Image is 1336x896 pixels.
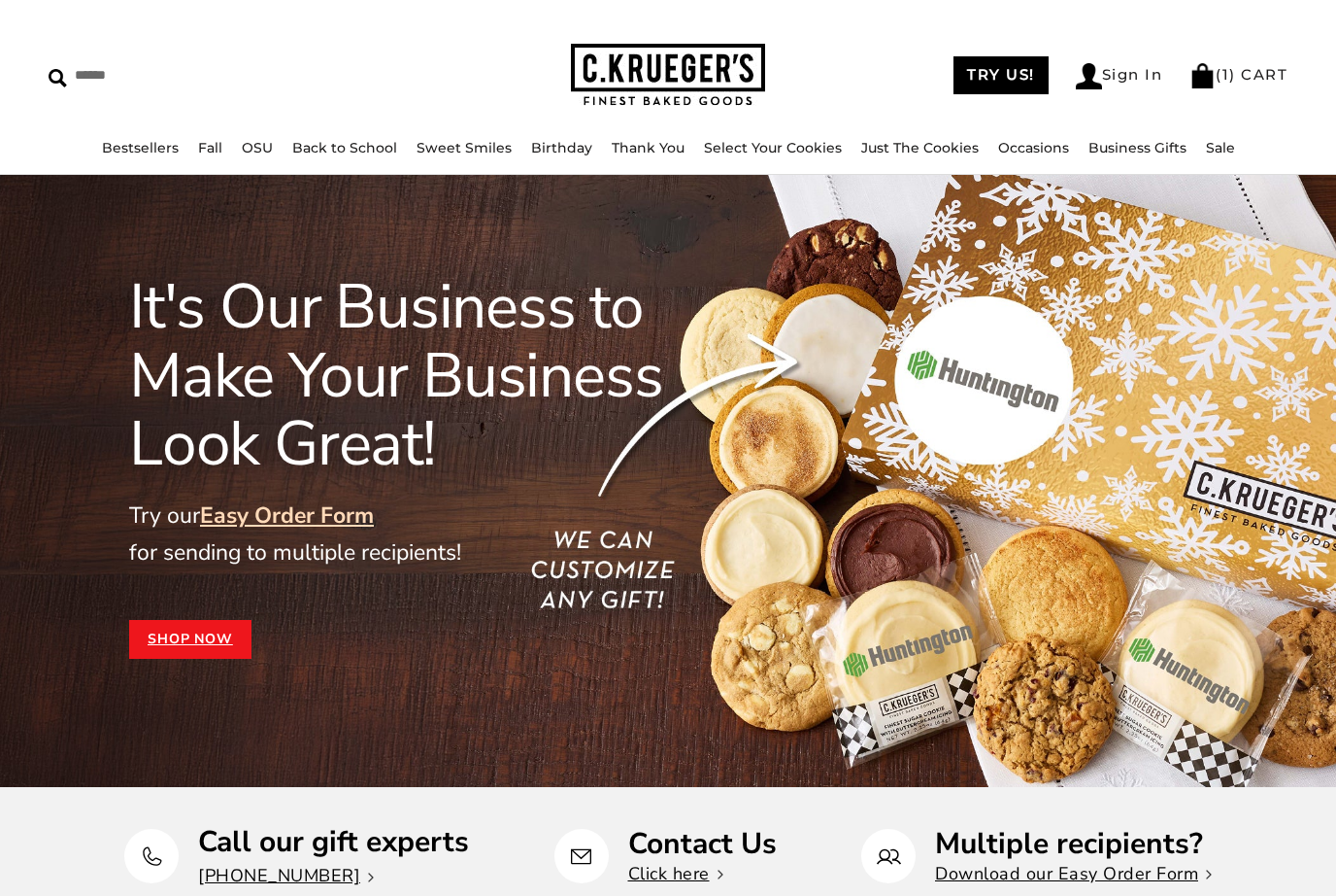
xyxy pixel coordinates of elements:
[877,844,901,869] img: Multiple recipients?
[1189,65,1287,84] a: (1) CART
[417,139,512,156] a: Sweet Smiles
[198,864,374,887] a: [PHONE_NUMBER]
[49,69,67,87] img: Search
[1076,63,1102,89] img: Account
[1222,65,1230,84] span: 1
[571,44,765,107] img: C.KRUEGER'S
[531,139,592,156] a: Birthday
[140,844,164,869] img: Call our gift experts
[129,498,747,571] p: Try our for sending to multiple recipients!
[612,139,685,156] a: Thank You
[998,139,1069,156] a: Occasions
[200,500,374,531] a: Easy Order Form
[704,139,842,156] a: Select Your Cookies
[628,862,723,885] a: Click here
[1189,63,1216,88] img: Bag
[953,56,1049,94] a: TRY US!
[628,829,777,859] p: Contact Us
[1076,63,1163,89] a: Sign In
[861,139,979,156] a: Just The Cookies
[49,60,337,90] input: Search
[129,273,747,478] h1: It's Our Business to Make Your Business Look Great!
[569,844,593,869] img: Contact Us
[198,139,222,156] a: Fall
[935,862,1212,885] a: Download our Easy Order Form
[1088,139,1186,156] a: Business Gifts
[102,139,179,156] a: Bestsellers
[935,829,1212,859] p: Multiple recipients?
[129,620,251,659] a: Shop Now
[1206,139,1235,156] a: Sale
[198,827,469,857] p: Call our gift experts
[242,139,273,156] a: OSU
[292,139,397,156] a: Back to School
